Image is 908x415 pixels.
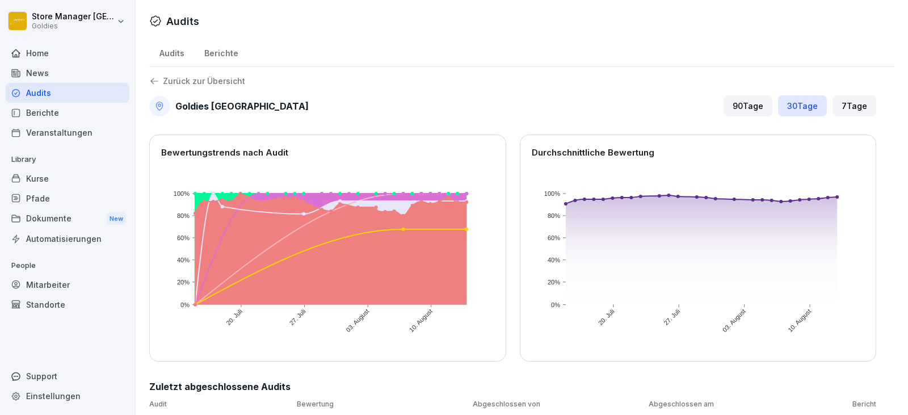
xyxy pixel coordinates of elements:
a: News [6,63,129,83]
p: People [6,257,129,275]
text: 20% [177,279,190,286]
text: 80% [547,212,560,219]
a: Kurse [6,169,129,188]
a: Audits [6,83,129,103]
div: Dokumente [6,208,129,229]
text: 10. August [787,308,812,333]
p: Bericht [825,399,876,409]
text: 27. Juli [288,308,307,326]
div: 30 Tage [778,95,827,116]
a: Zurück zur Übersicht [149,76,876,86]
text: 20% [547,279,560,286]
text: 100% [544,190,560,197]
a: Home [6,43,129,63]
div: 7 Tage [833,95,876,116]
a: Audits [149,37,194,66]
h1: Audits [166,14,199,29]
div: New [107,212,126,225]
p: Goldies [32,22,115,30]
text: 20. Juli [597,308,616,326]
text: 03. August [721,308,747,333]
text: 40% [547,257,560,263]
p: Store Manager [GEOGRAPHIC_DATA] [32,12,115,22]
h2: Zuletzt abgeschlossene Audits [149,380,876,393]
div: 90 Tage [724,95,772,116]
p: Library [6,150,129,169]
text: 27. Juli [662,308,681,326]
p: Abgeschlossen am [649,399,819,409]
a: Standorte [6,295,129,315]
text: 0% [551,301,560,308]
text: 60% [177,234,190,241]
text: 03. August [345,308,371,333]
a: Mitarbeiter [6,275,129,295]
text: 10. August [408,308,434,333]
text: 0% [180,301,190,308]
a: Veranstaltungen [6,123,129,142]
a: Automatisierungen [6,229,129,249]
text: 60% [547,234,560,241]
a: Berichte [194,37,248,66]
a: Einstellungen [6,386,129,406]
text: 40% [177,257,190,263]
a: Pfade [6,188,129,208]
p: Bewertungstrends nach Audit [161,146,494,160]
p: Bewertung [297,399,467,409]
a: Berichte [6,103,129,123]
p: Abgeschlossen von [473,399,643,409]
text: 80% [177,212,190,219]
div: Support [6,366,129,386]
text: 20. Juli [225,308,243,326]
p: Durchschnittliche Bewertung [532,146,865,160]
p: Audit [149,399,291,409]
h2: Goldies [GEOGRAPHIC_DATA] [175,99,309,113]
text: 100% [174,190,190,197]
a: DokumenteNew [6,208,129,229]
